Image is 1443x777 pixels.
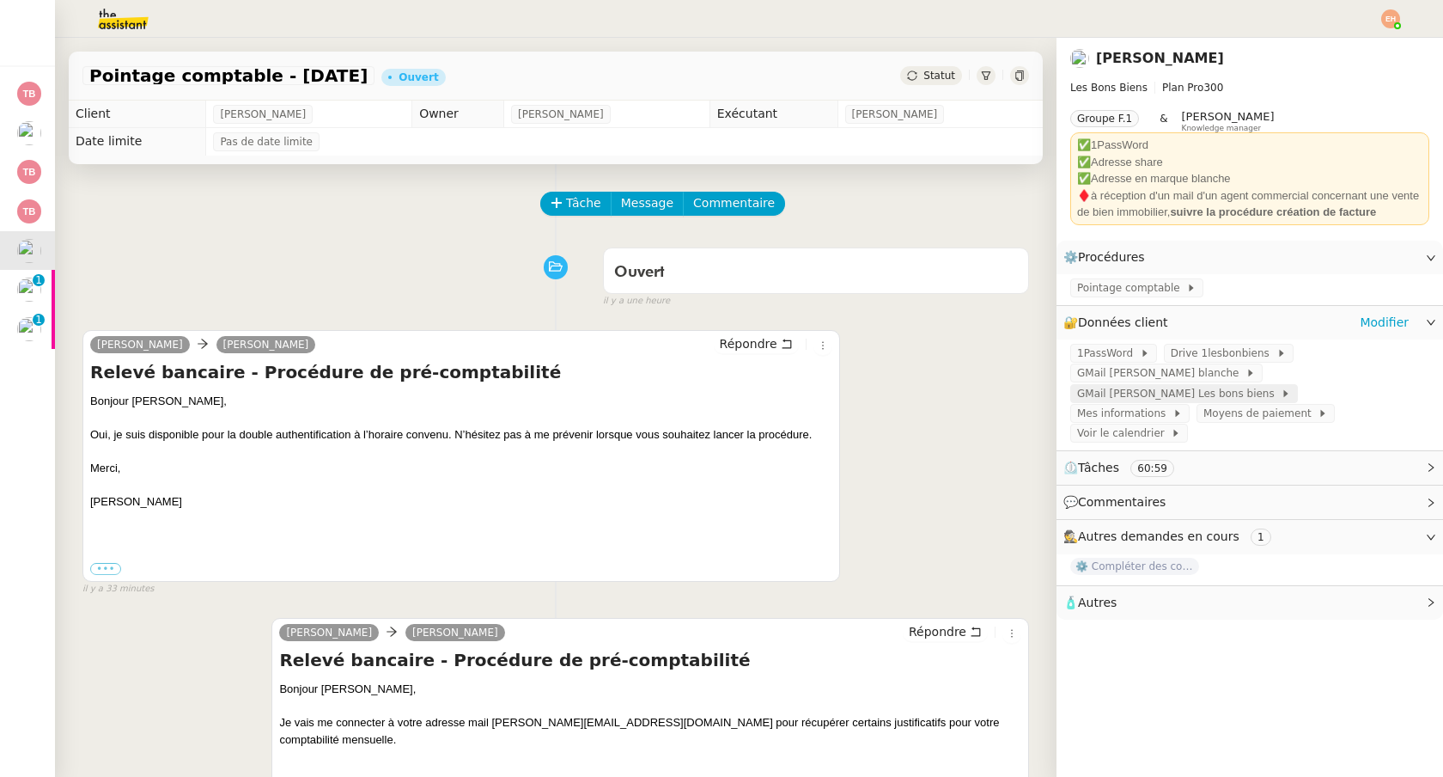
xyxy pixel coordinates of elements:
[1056,486,1443,519] div: 💬Commentaires
[1056,306,1443,340] div: 🔐Données client Modifier
[1171,345,1276,362] span: Drive 1lesbonbiens
[1360,313,1409,333] a: Modifier
[1077,170,1422,187] div: ✅Adresse en marque blanche
[852,106,938,123] span: [PERSON_NAME]
[17,199,41,223] img: svg
[1251,529,1271,546] nz-tag: 1
[611,192,684,216] button: Message
[1070,110,1139,127] nz-tag: Groupe F.1
[1162,82,1203,94] span: Plan Pro
[1203,82,1223,94] span: 300
[1182,124,1262,133] span: Knowledge manager
[1182,110,1275,123] span: [PERSON_NAME]
[714,334,799,353] button: Répondre
[33,274,45,286] nz-badge-sup: 1
[90,426,832,444] div: Oui, je suis disponible pour la double authentification à l’horaire convenu. N’hésitez pas à me p...
[1160,110,1167,132] span: &
[1203,405,1318,422] span: Moyens de paiement
[1130,460,1174,477] nz-tag: 60:59
[279,648,1021,672] h4: Relevé bancaire - Procédure de pré-comptabilité
[220,133,313,150] span: Pas de date limite
[1170,205,1376,218] strong: suivre la procédure création de facture
[405,625,505,640] a: [PERSON_NAME]
[1063,529,1278,543] span: 🕵️
[683,192,785,216] button: Commentaire
[1063,248,1153,267] span: ⚙️
[1077,364,1245,382] span: GMail [PERSON_NAME] blanche
[17,121,41,145] img: users%2F8F3ae0CdRNRxLT9M8DTLuFZT1wq1%2Favatar%2F8d3ba6ea-8103-41c2-84d4-2a4cca0cf040
[33,314,45,326] nz-badge-sup: 1
[621,193,673,213] span: Message
[1078,529,1239,543] span: Autres demandes en cours
[17,82,41,106] img: svg
[90,493,832,511] div: [PERSON_NAME]
[1077,405,1172,422] span: Mes informations
[693,193,775,213] span: Commentaire
[909,623,966,640] span: Répondre
[603,294,670,309] span: il y a une heure
[1063,596,1117,609] span: 🧴
[82,582,155,597] span: il y a 33 minutes
[90,460,832,477] div: Merci,
[90,337,190,352] a: [PERSON_NAME]
[89,67,368,84] span: Pointage comptable - [DATE]
[399,72,438,83] div: Ouvert
[1078,461,1119,474] span: Tâches
[1070,49,1089,68] img: users%2FABbKNE6cqURruDjcsiPjnOKQJp72%2Favatar%2F553dd27b-fe40-476d-bebb-74bc1599d59c
[903,622,988,641] button: Répondre
[216,337,316,352] a: [PERSON_NAME]
[540,192,612,216] button: Tâche
[90,360,832,384] h4: Relevé bancaire - Procédure de pré-comptabilité
[518,106,604,123] span: [PERSON_NAME]
[220,106,306,123] span: [PERSON_NAME]
[90,393,832,410] div: Bonjour [PERSON_NAME],
[1056,520,1443,554] div: 🕵️Autres demandes en cours 1
[1077,425,1171,442] span: Voir le calendrier
[1077,154,1422,171] div: ✅Adresse share
[1077,279,1186,297] span: Pointage comptable
[69,128,206,156] td: Date limite
[35,274,42,290] p: 1
[566,193,601,213] span: Tâche
[17,239,41,263] img: users%2FABbKNE6cqURruDjcsiPjnOKQJp72%2Favatar%2F553dd27b-fe40-476d-bebb-74bc1599d59c
[1063,461,1189,474] span: ⏲️
[1078,250,1145,264] span: Procédures
[1056,451,1443,485] div: ⏲️Tâches 60:59
[1078,596,1117,609] span: Autres
[923,70,955,82] span: Statut
[279,625,379,640] a: [PERSON_NAME]
[90,563,121,575] label: •••
[1063,495,1173,509] span: 💬
[1070,558,1199,575] span: ⚙️ Compléter des compromis de vente
[1056,586,1443,620] div: 🧴Autres
[279,714,1021,748] div: Je vais me connecter à votre adresse mail [PERSON_NAME][EMAIL_ADDRESS][DOMAIN_NAME] pour récupére...
[1077,137,1422,154] div: ✅1PassWord
[1077,345,1140,362] span: 1PassWord
[1182,110,1275,132] app-user-label: Knowledge manager
[1077,385,1281,402] span: GMail [PERSON_NAME] Les bons biens
[1078,495,1166,509] span: Commentaires
[1078,315,1168,329] span: Données client
[69,101,206,128] td: Client
[720,335,777,352] span: Répondre
[35,314,42,329] p: 1
[17,160,41,184] img: svg
[1077,187,1422,221] div: ♦️à réception d'un mail d'un agent commercial concernant une vente de bien immobilier,
[1381,9,1400,28] img: svg
[1056,241,1443,274] div: ⚙️Procédures
[709,101,837,128] td: Exécutant
[1070,82,1148,94] span: Les Bons Biens
[1096,50,1224,66] a: [PERSON_NAME]
[412,101,504,128] td: Owner
[614,265,665,280] span: Ouvert
[17,317,41,341] img: users%2Fu5utAm6r22Q2efrA9GW4XXK0tp42%2Favatar%2Fec7cfc88-a6c7-457c-b43b-5a2740bdf05f
[1063,313,1175,333] span: 🔐
[279,681,1021,698] div: Bonjour [PERSON_NAME],
[17,278,41,302] img: users%2FtFhOaBya8rNVU5KG7br7ns1BCvi2%2Favatar%2Faa8c47da-ee6c-4101-9e7d-730f2e64f978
